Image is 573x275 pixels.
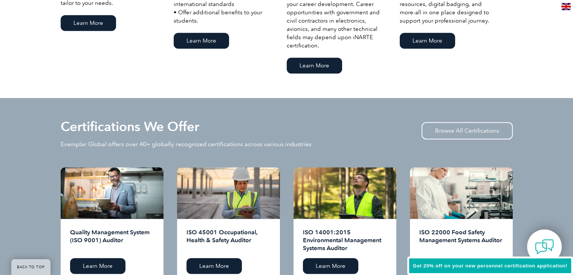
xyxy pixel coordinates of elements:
[287,58,342,73] a: Learn More
[561,3,571,10] img: en
[535,237,554,256] img: contact-chat.png
[174,33,229,49] a: Learn More
[422,122,513,139] a: Browse All Certifications
[303,258,358,274] a: Learn More
[186,228,270,252] h2: ISO 45001 Occupational, Health & Safety Auditor
[61,140,312,148] p: Exemplar Global offers over 40+ globally recognized certifications across various industries
[70,228,154,252] h2: Quality Management System (ISO 9001) Auditor
[419,228,503,252] h2: ISO 22000 Food Safety Management Systems Auditor
[61,121,199,133] h2: Certifications We Offer
[186,258,242,274] a: Learn More
[70,258,125,274] a: Learn More
[303,228,387,252] h2: ISO 14001:2015 Environmental Management Systems Auditor
[61,15,116,31] a: Learn More
[11,259,50,275] a: BACK TO TOP
[413,263,567,269] span: Get 20% off on your new personnel certification application!
[400,33,455,49] a: Learn More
